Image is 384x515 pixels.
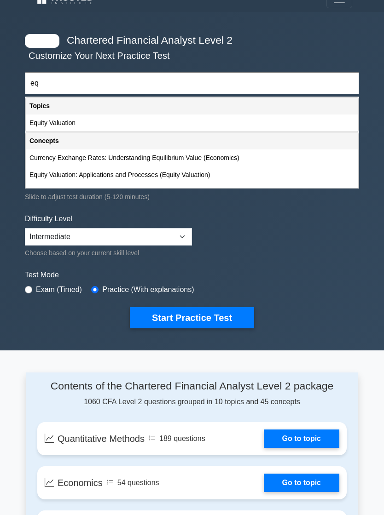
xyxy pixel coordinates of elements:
label: Test Mode [25,269,359,280]
div: Discounted Dividend Valuation (Equity Valuation) [26,183,358,200]
label: Difficulty Level [25,213,72,224]
div: Equity Valuation: Applications and Processes (Equity Valuation) [26,166,358,183]
div: 1060 CFA Level 2 questions grouped in 10 topics and 45 concepts [37,380,347,407]
label: Exam (Timed) [36,284,82,295]
a: Go to topic [264,429,339,448]
a: Go to topic [264,474,339,492]
div: Currency Exchange Rates: Understanding Equilibrium Value (Economics) [26,149,358,166]
div: Equity Valuation [26,114,358,132]
div: Choose based on your current skill level [25,247,192,258]
div: Topics [26,97,358,114]
div: Concepts [26,132,358,149]
h4: Contents of the Chartered Financial Analyst Level 2 package [37,380,347,392]
div: Slide to adjust test duration (5-120 minutes) [25,191,359,202]
input: Start typing to filter on topic or concept... [25,72,359,94]
h4: Chartered Financial Analyst Level 2 [63,34,314,46]
label: Practice (With explanations) [102,284,194,295]
button: Start Practice Test [130,307,254,328]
